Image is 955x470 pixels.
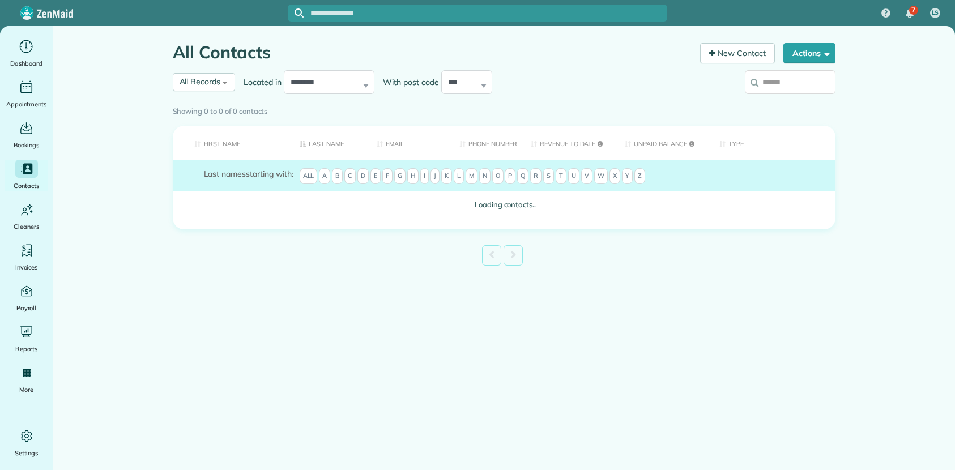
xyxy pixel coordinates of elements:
[505,168,515,184] span: P
[15,447,39,459] span: Settings
[14,139,40,151] span: Bookings
[616,126,711,160] th: Unpaid Balance: activate to sort column ascending
[374,76,441,88] label: With post code
[543,168,554,184] span: S
[556,168,566,184] span: T
[235,76,284,88] label: Located in
[368,126,451,160] th: Email: activate to sort column ascending
[14,221,39,232] span: Cleaners
[173,191,835,219] td: Loading contacts..
[530,168,542,184] span: R
[19,384,33,395] span: More
[370,168,381,184] span: E
[5,282,48,314] a: Payroll
[173,101,835,117] div: Showing 0 to 0 of 0 contacts
[441,168,452,184] span: K
[204,168,293,180] label: starting with:
[332,168,343,184] span: B
[700,43,775,63] a: New Contact
[173,126,292,160] th: First Name: activate to sort column ascending
[288,8,304,18] button: Focus search
[295,8,304,18] svg: Focus search
[466,168,477,184] span: M
[420,168,429,184] span: I
[517,168,528,184] span: Q
[932,8,939,18] span: LS
[430,168,440,184] span: J
[898,1,922,26] div: 7 unread notifications
[357,168,369,184] span: D
[319,168,330,184] span: A
[10,58,42,69] span: Dashboard
[173,43,692,62] h1: All Contacts
[14,180,39,191] span: Contacts
[5,200,48,232] a: Cleaners
[454,168,464,184] span: L
[581,168,592,184] span: V
[622,168,633,184] span: Y
[634,168,645,184] span: Z
[568,168,579,184] span: U
[609,168,620,184] span: X
[479,168,491,184] span: N
[5,37,48,69] a: Dashboard
[5,119,48,151] a: Bookings
[5,323,48,354] a: Reports
[300,168,318,184] span: All
[594,168,608,184] span: W
[451,126,522,160] th: Phone number: activate to sort column ascending
[911,6,915,15] span: 7
[15,343,38,354] span: Reports
[16,302,37,314] span: Payroll
[711,126,835,160] th: Type: activate to sort column ascending
[382,168,393,184] span: F
[5,427,48,459] a: Settings
[394,168,406,184] span: G
[492,168,504,184] span: O
[522,126,616,160] th: Revenue to Date: activate to sort column ascending
[180,76,221,87] span: All Records
[204,169,246,179] span: Last names
[6,99,47,110] span: Appointments
[15,262,38,273] span: Invoices
[783,43,835,63] button: Actions
[291,126,368,160] th: Last Name: activate to sort column descending
[5,78,48,110] a: Appointments
[344,168,356,184] span: C
[5,160,48,191] a: Contacts
[5,241,48,273] a: Invoices
[407,168,419,184] span: H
